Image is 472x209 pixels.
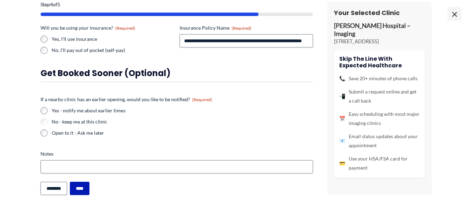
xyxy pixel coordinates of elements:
[339,87,420,105] li: Submit a request online and get a call back
[334,38,425,45] p: [STREET_ADDRESS]
[339,136,345,145] span: 📧
[115,25,135,31] span: (Required)
[339,154,420,172] li: Use your HSA/FSA card for payment
[41,2,313,7] p: Step of
[180,24,313,31] label: Insurance Policy Name
[52,36,174,43] label: Yes, I'll use insurance
[334,22,425,38] p: [PERSON_NAME] Hospital – Imaging
[334,9,425,17] h3: Your Selected Clinic
[448,7,462,21] span: ×
[339,74,420,83] li: Save 20+ minutes of phone calls
[339,114,345,123] span: 📅
[232,25,252,31] span: (Required)
[339,74,345,83] span: 📞
[339,110,420,128] li: Easy scheduling with most major imaging clinics
[52,107,313,114] label: Yes - notify me about earlier times
[41,96,212,103] legend: If a nearby clinic has an earlier opening, would you like to be notified?
[339,92,345,101] span: 📲
[50,1,53,7] span: 4
[192,97,212,102] span: (Required)
[339,132,420,150] li: Email status updates about your appointment
[41,68,313,79] h3: Get booked sooner (optional)
[52,129,313,136] label: Open to it - Ask me later
[339,159,345,168] span: 💳
[41,24,135,31] legend: Will you be using your insurance?
[52,118,313,125] label: No - keep me at this clinic
[52,47,174,54] label: No, I'll pay out of pocket (self-pay)
[57,1,60,7] span: 5
[339,55,420,68] h4: Skip the line with Expected Healthcare
[41,150,313,157] label: Notes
